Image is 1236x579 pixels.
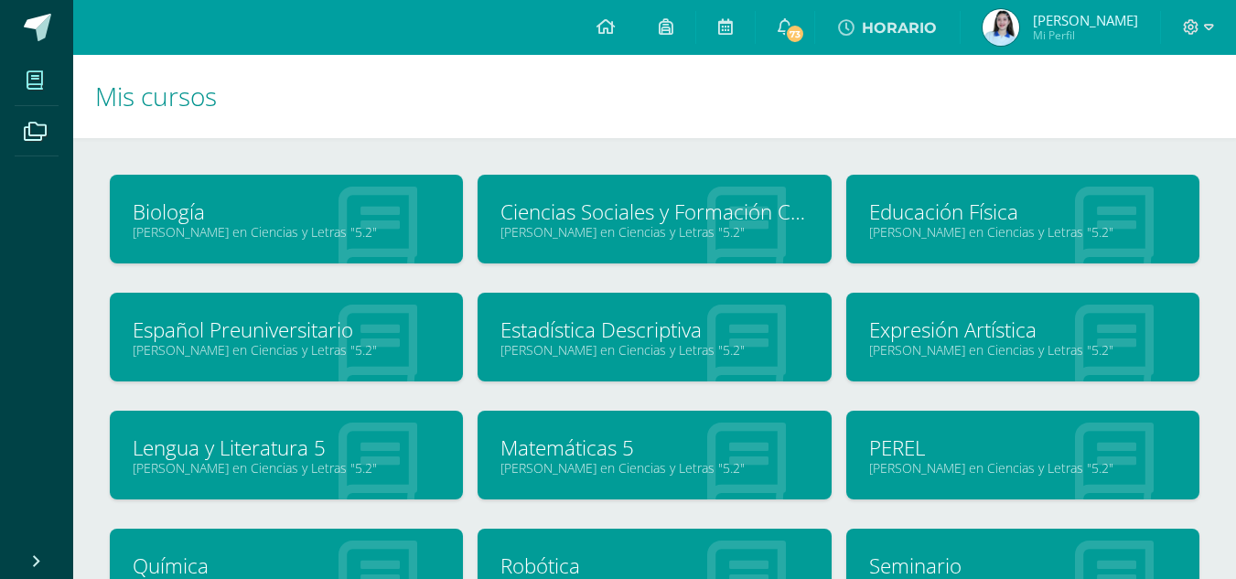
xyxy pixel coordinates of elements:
[500,459,808,477] a: [PERSON_NAME] en Ciencias y Letras "5.2"
[983,9,1019,46] img: 3ed53ede1deba2f337be69f7eb2f8853.png
[862,19,937,37] span: HORARIO
[869,316,1177,344] a: Expresión Artística
[133,223,440,241] a: [PERSON_NAME] en Ciencias y Letras "5.2"
[869,198,1177,226] a: Educación Física
[133,434,440,462] a: Lengua y Literatura 5
[500,434,808,462] a: Matemáticas 5
[95,79,217,113] span: Mis cursos
[785,24,805,44] span: 73
[500,316,808,344] a: Estadística Descriptiva
[133,341,440,359] a: [PERSON_NAME] en Ciencias y Letras "5.2"
[869,341,1177,359] a: [PERSON_NAME] en Ciencias y Letras "5.2"
[869,223,1177,241] a: [PERSON_NAME] en Ciencias y Letras "5.2"
[500,223,808,241] a: [PERSON_NAME] en Ciencias y Letras "5.2"
[133,198,440,226] a: Biología
[1033,27,1138,43] span: Mi Perfil
[500,198,808,226] a: Ciencias Sociales y Formación Ciudadana 5
[133,459,440,477] a: [PERSON_NAME] en Ciencias y Letras "5.2"
[500,341,808,359] a: [PERSON_NAME] en Ciencias y Letras "5.2"
[133,316,440,344] a: Español Preuniversitario
[1033,11,1138,29] span: [PERSON_NAME]
[869,459,1177,477] a: [PERSON_NAME] en Ciencias y Letras "5.2"
[869,434,1177,462] a: PEREL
